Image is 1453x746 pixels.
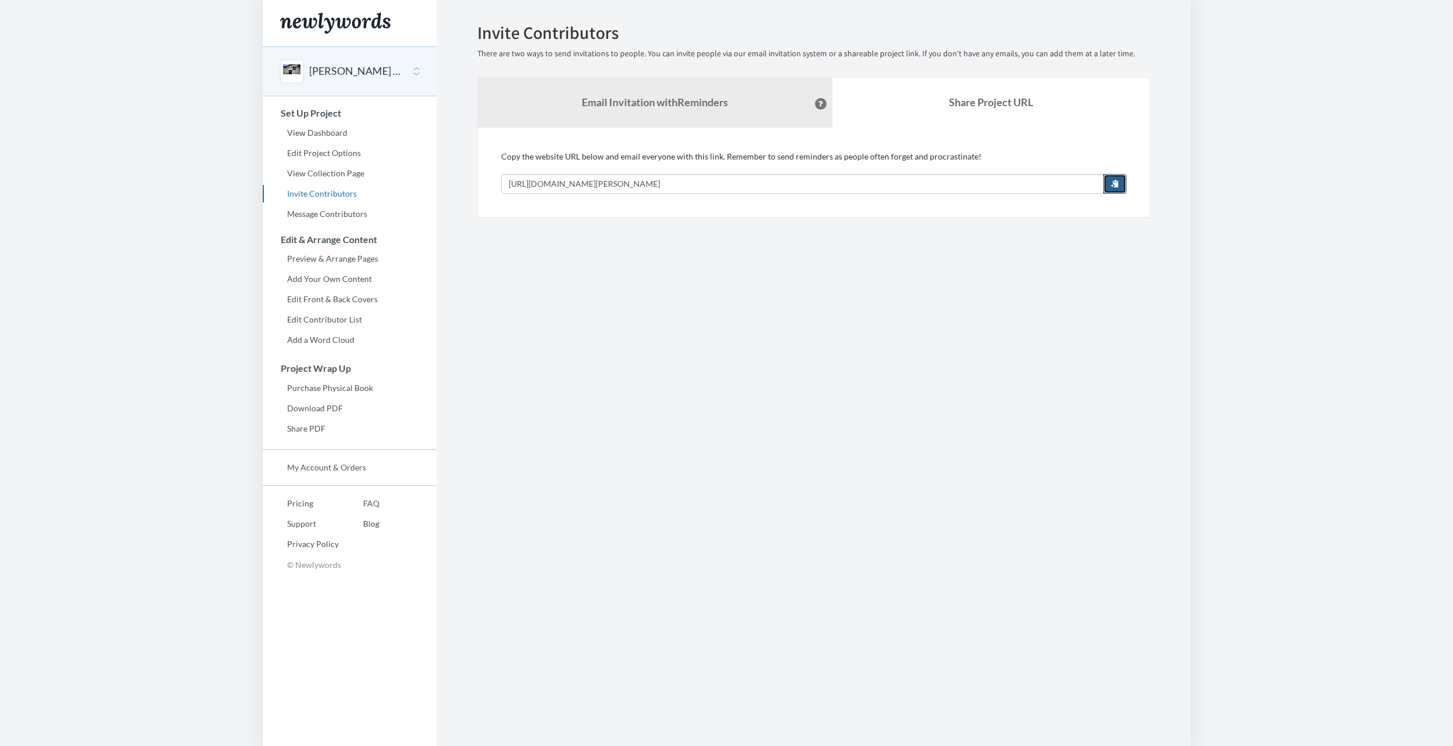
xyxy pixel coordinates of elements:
[263,379,437,397] a: Purchase Physical Book
[263,291,437,308] a: Edit Front & Back Covers
[477,23,1150,42] h2: Invite Contributors
[263,205,437,223] a: Message Contributors
[477,48,1150,60] p: There are two ways to send invitations to people. You can invite people via our email invitation ...
[263,270,437,288] a: Add Your Own Content
[263,363,437,374] h3: Project Wrap Up
[263,495,339,512] a: Pricing
[949,96,1033,108] b: Share Project URL
[263,515,339,533] a: Support
[23,8,65,19] span: Support
[263,124,437,142] a: View Dashboard
[263,535,339,553] a: Privacy Policy
[501,151,1126,194] div: Copy the website URL below and email everyone with this link. Remember to send reminders as peopl...
[263,420,437,437] a: Share PDF
[263,400,437,417] a: Download PDF
[339,495,379,512] a: FAQ
[263,556,437,574] p: © Newlywords
[263,108,437,118] h3: Set Up Project
[263,250,437,267] a: Preview & Arrange Pages
[309,64,403,79] button: [PERSON_NAME] Reflections
[263,234,437,245] h3: Edit & Arrange Content
[263,165,437,182] a: View Collection Page
[263,144,437,162] a: Edit Project Options
[263,311,437,328] a: Edit Contributor List
[263,459,437,476] a: My Account & Orders
[339,515,379,533] a: Blog
[263,331,437,349] a: Add a Word Cloud
[280,13,390,34] img: Newlywords logo
[582,96,728,108] strong: Email Invitation with Reminders
[263,185,437,202] a: Invite Contributors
